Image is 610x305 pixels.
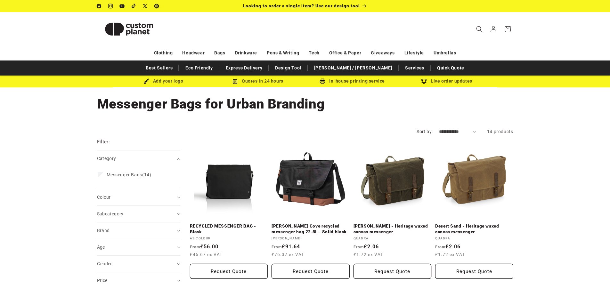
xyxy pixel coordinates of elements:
a: Tech [309,47,319,59]
summary: Colour (0 selected) [97,189,180,205]
span: Looking to order a single item? Use our design tool [243,3,360,8]
a: Quick Quote [434,62,468,74]
a: Services [402,62,427,74]
a: Clothing [154,47,173,59]
div: In-house printing service [305,77,400,85]
a: Custom Planet [94,12,163,46]
a: Lifestyle [404,47,424,59]
a: Design Tool [272,62,305,74]
h2: Filter: [97,138,110,146]
span: Gender [97,261,112,266]
a: Eco Friendly [182,62,216,74]
img: Order updates [421,78,427,84]
div: Live order updates [400,77,494,85]
summary: Price [97,272,180,289]
a: Pens & Writing [267,47,299,59]
summary: Subcategory (0 selected) [97,206,180,222]
a: [PERSON_NAME] / [PERSON_NAME] [311,62,395,74]
img: Brush Icon [143,78,149,84]
span: Age [97,245,105,250]
: Request Quote [190,264,268,279]
a: Umbrellas [434,47,456,59]
span: Messenger Bags [107,172,142,177]
img: Order Updates Icon [232,78,238,84]
a: RECYCLED MESSENGER BAG - Black [190,223,268,235]
button: Request Quote [435,264,513,279]
: Request Quote [272,264,350,279]
summary: Gender (0 selected) [97,256,180,272]
a: Express Delivery [223,62,266,74]
summary: Search [472,22,486,36]
span: Colour [97,195,111,200]
a: Desert Sand - Heritage waxed canvas messenger [435,223,513,235]
h1: Messenger Bags for Urban Branding [97,95,513,113]
img: In-house printing [320,78,325,84]
span: Price [97,278,108,283]
a: Drinkware [235,47,257,59]
summary: Age (0 selected) [97,239,180,255]
span: Brand [97,228,110,233]
span: (14) [107,172,151,178]
a: Giveaways [371,47,394,59]
div: Quotes in 24 hours [211,77,305,85]
summary: Category (0 selected) [97,150,180,167]
a: Best Sellers [142,62,176,74]
span: Subcategory [97,211,124,216]
summary: Brand (0 selected) [97,222,180,239]
a: [PERSON_NAME] - Heritage waxed canvas messenger [354,223,432,235]
button: Request Quote [354,264,432,279]
a: Office & Paper [329,47,361,59]
label: Sort by: [417,129,433,134]
a: [PERSON_NAME] Cove recycled messenger bag 22.5L - Solid black [272,223,350,235]
span: Category [97,156,116,161]
div: Add your logo [116,77,211,85]
img: Custom Planet [97,15,161,44]
span: 14 products [487,129,513,134]
a: Bags [214,47,225,59]
a: Headwear [182,47,205,59]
